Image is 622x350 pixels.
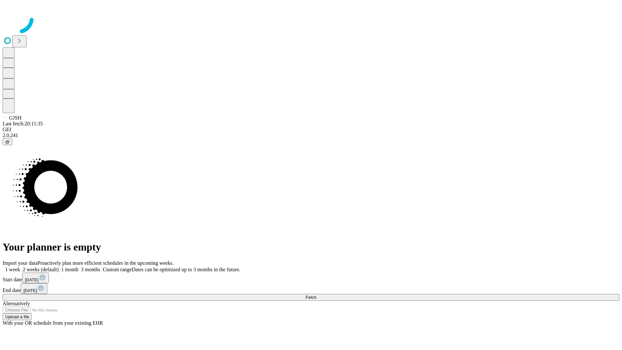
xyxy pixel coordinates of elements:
[3,241,619,253] h1: Your planner is empty
[23,288,37,293] span: [DATE]
[3,301,30,306] span: Alternatively
[3,273,619,283] div: Start date
[3,313,32,320] button: Upload a file
[23,267,59,272] span: 2 weeks (default)
[3,127,619,133] div: GEI
[25,277,39,282] span: [DATE]
[5,139,10,144] span: @
[3,138,12,145] button: @
[3,133,619,138] div: 2.0.241
[132,267,240,272] span: Dates can be optimized up to 3 months in the future.
[22,273,49,283] button: [DATE]
[3,283,619,294] div: End date
[61,267,78,272] span: 1 month
[38,260,174,266] span: Proactively plan more efficient schedules in the upcoming weeks.
[3,294,619,301] button: Fetch
[9,115,21,121] span: GJSH
[21,283,47,294] button: [DATE]
[305,295,316,300] span: Fetch
[103,267,132,272] span: Custom range
[3,320,103,326] span: With your OR schedule from your existing EHR
[3,121,43,126] span: Last fetch: 20:11:35
[3,260,38,266] span: Import your data
[5,267,20,272] span: 1 week
[81,267,100,272] span: 3 months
